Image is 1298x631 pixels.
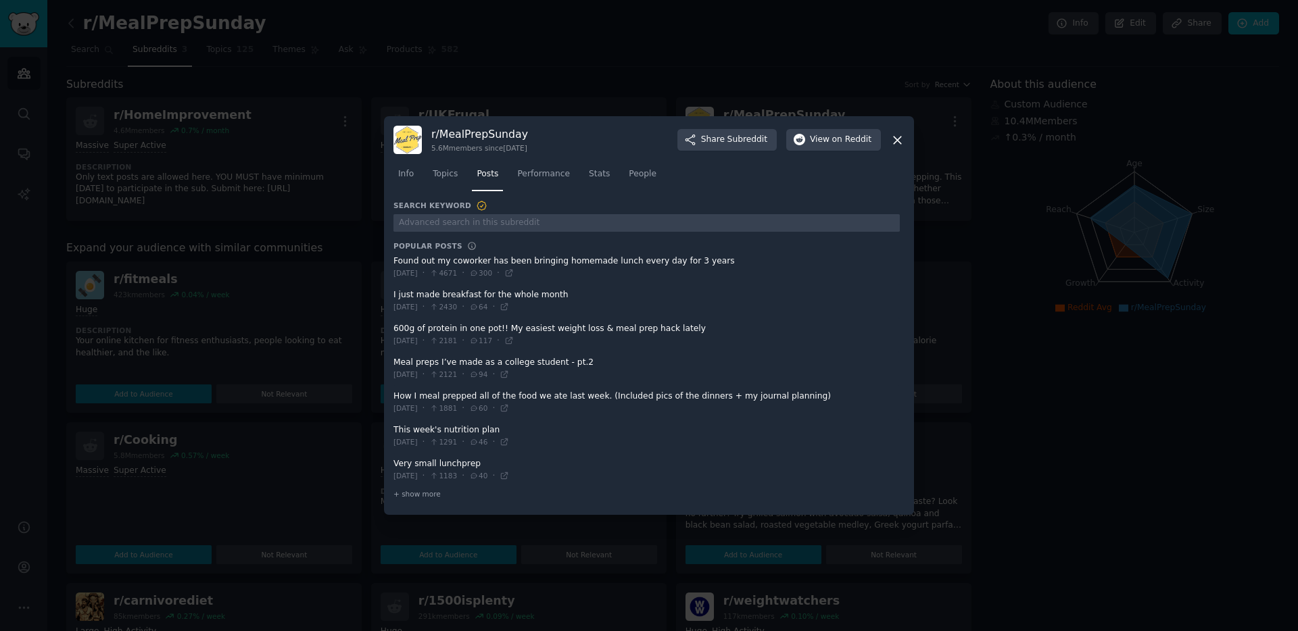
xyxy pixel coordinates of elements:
[492,369,495,381] span: ·
[477,168,498,180] span: Posts
[469,403,487,413] span: 60
[492,436,495,449] span: ·
[584,163,615,191] a: Stats
[624,163,661,191] a: People
[431,127,528,141] h3: r/ MealPrepSunday
[393,163,418,191] a: Info
[423,268,425,280] span: ·
[462,268,464,280] span: ·
[429,302,457,311] span: 2430
[429,268,457,278] span: 4671
[810,134,871,146] span: View
[469,370,487,379] span: 94
[786,129,881,151] button: Viewon Reddit
[423,335,425,347] span: ·
[423,403,425,415] span: ·
[393,370,418,379] span: [DATE]
[462,470,464,482] span: ·
[393,214,900,232] input: Advanced search in this subreddit
[423,369,425,381] span: ·
[472,163,503,191] a: Posts
[462,301,464,313] span: ·
[497,268,500,280] span: ·
[393,126,422,154] img: MealPrepSunday
[469,336,492,345] span: 117
[393,268,418,278] span: [DATE]
[462,369,464,381] span: ·
[469,268,492,278] span: 300
[393,241,462,251] h3: Popular Posts
[469,437,487,447] span: 46
[428,163,462,191] a: Topics
[832,134,871,146] span: on Reddit
[492,403,495,415] span: ·
[423,470,425,482] span: ·
[393,437,418,447] span: [DATE]
[517,168,570,180] span: Performance
[429,370,457,379] span: 2121
[429,437,457,447] span: 1291
[433,168,458,180] span: Topics
[431,143,528,153] div: 5.6M members since [DATE]
[727,134,767,146] span: Subreddit
[512,163,575,191] a: Performance
[429,403,457,413] span: 1881
[492,470,495,482] span: ·
[469,302,487,311] span: 64
[462,335,464,347] span: ·
[701,134,767,146] span: Share
[462,403,464,415] span: ·
[393,489,441,499] span: + show more
[429,471,457,480] span: 1183
[393,302,418,311] span: [DATE]
[423,301,425,313] span: ·
[469,471,487,480] span: 40
[398,168,414,180] span: Info
[492,301,495,313] span: ·
[677,129,777,151] button: ShareSubreddit
[589,168,610,180] span: Stats
[393,471,418,480] span: [DATE]
[393,403,418,413] span: [DATE]
[393,336,418,345] span: [DATE]
[629,168,656,180] span: People
[497,335,500,347] span: ·
[429,336,457,345] span: 2181
[462,436,464,449] span: ·
[423,436,425,449] span: ·
[393,200,488,212] h3: Search Keyword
